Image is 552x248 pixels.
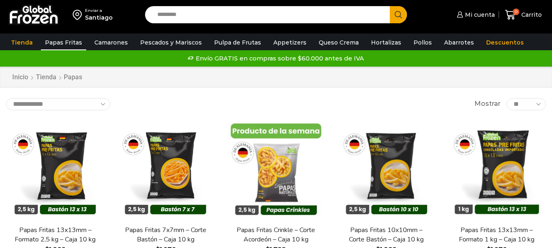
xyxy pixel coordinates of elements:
div: Santiago [85,13,113,22]
a: Mi cuenta [455,7,495,23]
span: Carrito [519,11,542,19]
a: Tienda [7,35,37,50]
a: Papas Fritas Crinkle – Corte Acordeón – Caja 10 kg [232,226,320,244]
a: Inicio [12,73,29,82]
span: Mi cuenta [463,11,495,19]
button: Search button [390,6,407,23]
a: Tienda [36,73,57,82]
select: Pedido de la tienda [6,98,110,110]
h1: Papas [64,73,82,81]
a: Pollos [409,35,436,50]
a: Papas Fritas 10x10mm – Corte Bastón – Caja 10 kg [342,226,431,244]
a: Pescados y Mariscos [136,35,206,50]
a: Queso Crema [315,35,363,50]
a: Camarones [90,35,132,50]
a: Papas Fritas 7x7mm – Corte Bastón – Caja 10 kg [121,226,210,244]
a: Papas Fritas [41,35,86,50]
a: 0 Carrito [503,5,544,25]
a: Appetizers [269,35,311,50]
a: Hortalizas [367,35,405,50]
a: Papas Fritas 13x13mm – Formato 2,5 kg – Caja 10 kg [11,226,99,244]
a: Descuentos [482,35,528,50]
a: Papas Fritas 13x13mm – Formato 1 kg – Caja 10 kg [453,226,541,244]
a: Pulpa de Frutas [210,35,265,50]
span: 0 [513,9,519,15]
span: Mostrar [474,99,501,109]
a: Abarrotes [440,35,478,50]
nav: Breadcrumb [12,73,82,82]
img: address-field-icon.svg [73,8,85,22]
div: Enviar a [85,8,113,13]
